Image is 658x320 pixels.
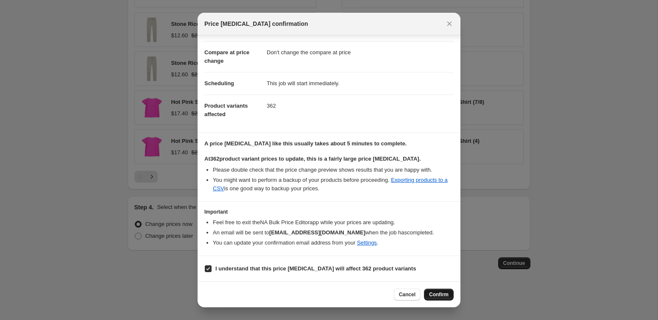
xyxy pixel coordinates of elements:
[204,209,454,215] h3: Important
[267,41,454,64] dd: Don't change the compare at price
[443,18,455,30] button: Close
[204,49,249,64] span: Compare at price change
[204,140,407,147] b: A price [MEDICAL_DATA] like this usually takes about 5 minutes to complete.
[267,95,454,117] dd: 362
[424,289,454,301] button: Confirm
[213,239,454,247] li: You can update your confirmation email address from your .
[213,218,454,227] li: Feel free to exit the NA Bulk Price Editor app while your prices are updating.
[204,103,248,117] span: Product variants affected
[213,177,448,192] a: Exporting products to a CSV
[204,19,308,28] span: Price [MEDICAL_DATA] confirmation
[213,166,454,174] li: Please double check that the price change preview shows results that you are happy with.
[267,72,454,95] dd: This job will start immediately.
[394,289,421,301] button: Cancel
[399,291,415,298] span: Cancel
[269,229,365,236] b: [EMAIL_ADDRESS][DOMAIN_NAME]
[215,265,416,272] b: I understand that this price [MEDICAL_DATA] will affect 362 product variants
[357,239,377,246] a: Settings
[204,80,234,86] span: Scheduling
[204,156,421,162] b: At 362 product variant prices to update, this is a fairly large price [MEDICAL_DATA].
[213,228,454,237] li: An email will be sent to when the job has completed .
[213,176,454,193] li: You might want to perform a backup of your products before proceeding. is one good way to backup ...
[429,291,449,298] span: Confirm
